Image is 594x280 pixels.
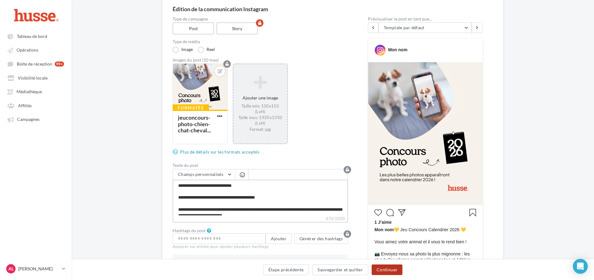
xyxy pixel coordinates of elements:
button: Champs personnalisés [173,169,235,180]
p: [PERSON_NAME] [18,266,59,272]
div: Formatée [173,104,209,111]
label: 676/2200 [173,215,348,223]
div: Mon nom [388,47,407,53]
span: Template par défaut [384,25,425,30]
a: Opérations [4,44,68,55]
button: Template par défaut [378,22,472,33]
div: 99+ [55,62,64,67]
svg: Commenter [386,209,394,216]
button: Étape précédente [263,264,309,275]
div: Images du post (10 max) [173,58,348,62]
div: 1 J’aime [374,219,476,227]
label: Texte du post [173,163,348,168]
svg: Enregistrer [469,209,476,216]
span: Médiathèque [16,89,42,94]
span: AL [8,266,14,272]
a: Visibilité locale [4,72,68,83]
span: Campagnes [17,117,39,122]
label: Reel [198,47,215,53]
a: Médiathèque [4,86,68,97]
svg: J’aime [374,209,382,216]
a: Plus de détails sur les formats acceptés [173,148,262,156]
span: Affiliés [18,103,32,108]
button: Ajouter [266,233,292,244]
div: Prévisualiser le post en tant que... [368,17,483,21]
a: Tableau de bord [4,30,68,42]
label: Story [216,22,258,34]
span: Opérations [16,48,38,53]
span: Visibilité locale [18,75,48,80]
a: Boîte de réception 99+ [4,58,68,70]
div: jeuconcours-photo-chien-chat-cheval... [178,114,211,134]
span: Champs personnalisés [178,172,223,177]
label: Type de campagne [173,17,348,21]
button: Sauvegarder et quitter [312,264,368,275]
a: AL [PERSON_NAME] [5,263,67,275]
span: Mon nom [374,227,394,232]
a: Campagnes [4,113,68,125]
span: Tableau de bord [17,34,47,39]
button: Continuer [372,264,402,275]
svg: Partager la publication [398,209,406,216]
div: Open Intercom Messenger [573,259,588,274]
label: Type de média [173,39,348,44]
label: Image [173,47,193,53]
label: Hashtags du post [173,228,206,233]
button: Générer des hashtags [294,233,348,244]
span: Boîte de réception [17,61,52,67]
div: Édition de la communication Instagram [173,6,493,12]
label: Post [173,22,214,34]
div: Appuyer sur entrée pour ajouter plusieurs hashtags [173,244,348,250]
a: Affiliés [4,100,68,111]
